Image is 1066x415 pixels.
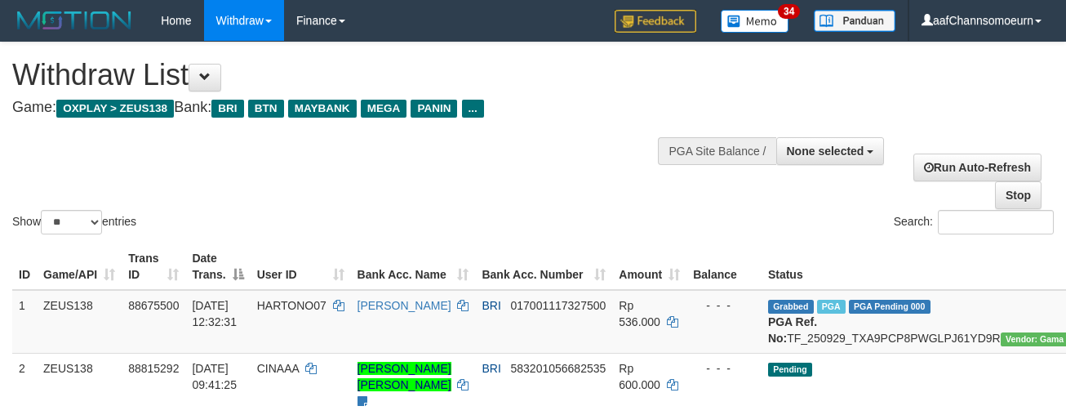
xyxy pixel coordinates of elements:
span: PGA Pending [849,300,931,314]
span: Copy 017001117327500 to clipboard [510,299,606,312]
th: Amount: activate to sort column ascending [612,243,686,290]
h1: Withdraw List [12,59,695,91]
label: Show entries [12,210,136,234]
span: MEGA [361,100,407,118]
td: 1 [12,290,37,354]
th: Trans ID: activate to sort column ascending [122,243,185,290]
span: PANIN [411,100,457,118]
img: MOTION_logo.png [12,8,136,33]
div: - - - [693,297,755,314]
span: 88815292 [128,362,179,375]
img: panduan.png [814,10,895,32]
a: [PERSON_NAME] [PERSON_NAME] [358,362,451,391]
span: CINAAA [257,362,299,375]
img: Feedback.jpg [615,10,696,33]
h4: Game: Bank: [12,100,695,116]
span: Rp 600.000 [619,362,660,391]
span: BRI [482,362,500,375]
span: BRI [211,100,243,118]
span: 34 [778,4,800,19]
th: ID [12,243,37,290]
a: [PERSON_NAME] [358,299,451,312]
span: HARTONO07 [257,299,326,312]
span: BRI [482,299,500,312]
input: Search: [938,210,1054,234]
span: OXPLAY > ZEUS138 [56,100,174,118]
a: Run Auto-Refresh [913,154,1042,181]
td: ZEUS138 [37,290,122,354]
div: PGA Site Balance / [658,137,775,165]
img: Button%20Memo.svg [721,10,789,33]
th: Bank Acc. Number: activate to sort column ascending [475,243,612,290]
span: MAYBANK [288,100,357,118]
span: None selected [787,145,864,158]
span: 88675500 [128,299,179,312]
span: Grabbed [768,300,814,314]
button: None selected [776,137,885,165]
span: Copy 583201056682535 to clipboard [510,362,606,375]
a: Stop [995,181,1042,209]
span: [DATE] 09:41:25 [192,362,237,391]
th: User ID: activate to sort column ascending [251,243,351,290]
th: Bank Acc. Name: activate to sort column ascending [351,243,476,290]
th: Date Trans.: activate to sort column descending [185,243,250,290]
b: PGA Ref. No: [768,315,817,345]
div: - - - [693,360,755,377]
select: Showentries [41,210,102,234]
th: Balance [686,243,762,290]
span: Pending [768,363,812,377]
span: Rp 536.000 [619,299,660,328]
label: Search: [894,210,1054,234]
th: Game/API: activate to sort column ascending [37,243,122,290]
span: BTN [248,100,284,118]
span: ... [462,100,484,118]
span: Marked by aaftrukkakada [817,300,846,314]
span: [DATE] 12:32:31 [192,299,237,328]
